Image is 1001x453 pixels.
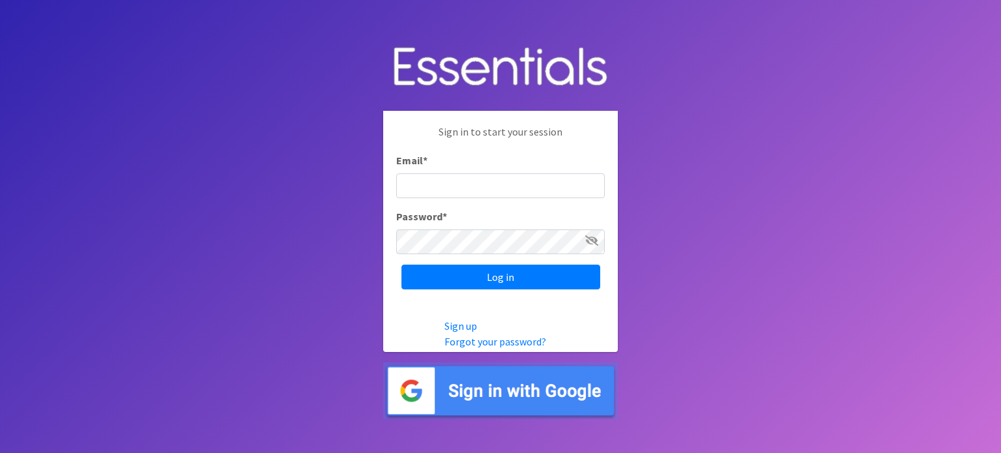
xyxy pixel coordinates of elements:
[444,335,546,348] a: Forgot your password?
[383,362,618,419] img: Sign in with Google
[423,154,428,167] abbr: required
[383,34,618,101] img: Human Essentials
[442,210,447,223] abbr: required
[396,209,447,224] label: Password
[444,319,477,332] a: Sign up
[396,124,605,153] p: Sign in to start your session
[396,153,428,168] label: Email
[401,265,600,289] input: Log in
